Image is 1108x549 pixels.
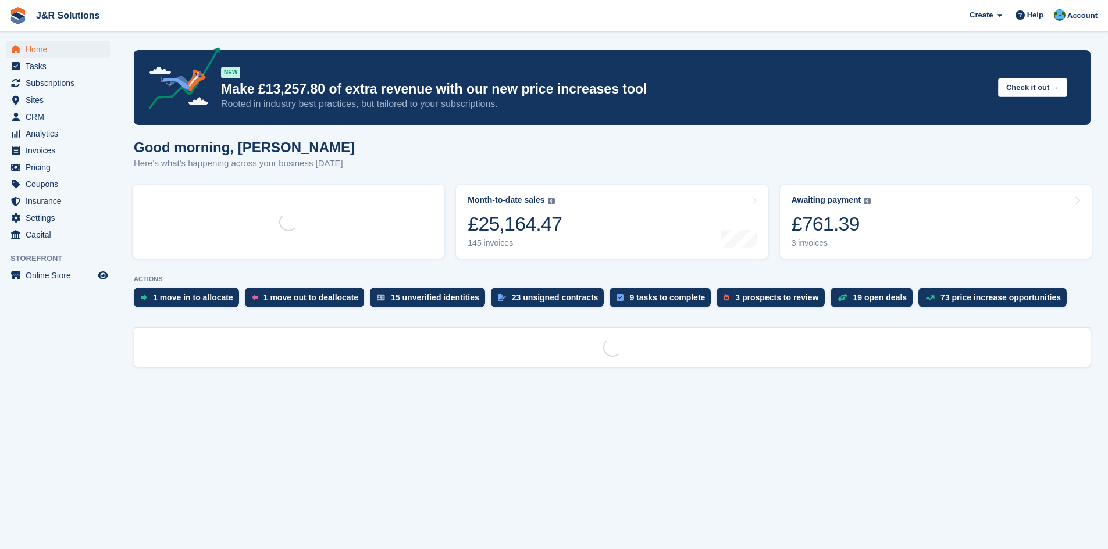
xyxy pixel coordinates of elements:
[1027,9,1043,21] span: Help
[792,195,861,205] div: Awaiting payment
[918,288,1073,313] a: 73 price increase opportunities
[925,295,935,300] img: price_increase_opportunities-93ffe204e8149a01c8c9dc8f82e8f89637d9d84a8eef4429ea346261dce0b2c0.svg
[252,294,258,301] img: move_outs_to_deallocate_icon-f764333ba52eb49d3ac5e1228854f67142a1ed5810a6f6cc68b1a99e826820c5.svg
[31,6,104,25] a: J&R Solutions
[134,275,1091,283] p: ACTIONS
[26,92,95,108] span: Sites
[792,212,871,236] div: £761.39
[245,288,370,313] a: 1 move out to deallocate
[9,7,27,24] img: stora-icon-8386f47178a22dfd0bd8f6a31ec36ba5ce8667c1dd55bd0f319d3a0aa187defe.svg
[548,198,555,204] img: icon-info-grey-7440780725fd019a000dd9b08b2336e03edf1995a4989e88bcd33f0948082b44.svg
[6,193,110,209] a: menu
[96,268,110,282] a: Preview store
[26,267,95,284] span: Online Store
[512,293,598,302] div: 23 unsigned contracts
[391,293,479,302] div: 15 unverified identities
[26,41,95,58] span: Home
[6,267,110,284] a: menu
[724,294,729,301] img: prospect-51fa495bee0391a8d652442698ab0144808aea92771e9ea1ae160a38d050c398.svg
[610,288,717,313] a: 9 tasks to complete
[780,185,1092,259] a: Awaiting payment £761.39 3 invoices
[221,67,240,78] div: NEW
[456,185,768,259] a: Month-to-date sales £25,164.47 145 invoices
[831,288,919,313] a: 19 open deals
[792,238,871,248] div: 3 invoices
[717,288,830,313] a: 3 prospects to review
[6,125,110,142] a: menu
[6,142,110,159] a: menu
[940,293,1061,302] div: 73 price increase opportunities
[26,176,95,192] span: Coupons
[6,159,110,175] a: menu
[6,41,110,58] a: menu
[139,47,220,113] img: price-adjustments-announcement-icon-8257ccfd72463d97f412b2fc003d46551f7dbcb40ab6d574587a9cd5c0d94...
[498,294,506,301] img: contract_signature_icon-13c848040528278c33f63329250d36e43548de30e8caae1d1a13099fd9432cc5.svg
[1067,10,1098,21] span: Account
[735,293,818,302] div: 3 prospects to review
[6,92,110,108] a: menu
[1054,9,1066,21] img: Macie Adcock
[263,293,358,302] div: 1 move out to deallocate
[221,98,989,110] p: Rooted in industry best practices, but tailored to your subscriptions.
[6,109,110,125] a: menu
[6,176,110,192] a: menu
[26,75,95,91] span: Subscriptions
[26,125,95,142] span: Analytics
[26,227,95,243] span: Capital
[629,293,705,302] div: 9 tasks to complete
[10,253,116,264] span: Storefront
[468,195,544,205] div: Month-to-date sales
[998,78,1067,97] button: Check it out →
[26,109,95,125] span: CRM
[221,81,989,98] p: Make £13,257.80 of extra revenue with our new price increases tool
[468,212,562,236] div: £25,164.47
[134,139,355,155] h1: Good morning, [PERSON_NAME]
[864,198,871,204] img: icon-info-grey-7440780725fd019a000dd9b08b2336e03edf1995a4989e88bcd33f0948082b44.svg
[468,238,562,248] div: 145 invoices
[6,58,110,74] a: menu
[6,75,110,91] a: menu
[617,294,624,301] img: task-75834270c22a3079a89374b754ae025e5fb1db73e45f91037f5363f120a921f8.svg
[377,294,385,301] img: verify_identity-adf6edd0f0f0b5bbfe63781bf79b02c33cf7c696d77639b501bdc392416b5a36.svg
[26,142,95,159] span: Invoices
[26,193,95,209] span: Insurance
[853,293,907,302] div: 19 open deals
[491,288,610,313] a: 23 unsigned contracts
[134,157,355,170] p: Here's what's happening across your business [DATE]
[26,159,95,175] span: Pricing
[26,210,95,226] span: Settings
[370,288,491,313] a: 15 unverified identities
[970,9,993,21] span: Create
[26,58,95,74] span: Tasks
[6,227,110,243] a: menu
[141,294,147,301] img: move_ins_to_allocate_icon-fdf77a2bb77ea45bf5b3d319d69a93e2d87916cf1d5bf7949dd705db3b84f3ca.svg
[134,288,245,313] a: 1 move in to allocate
[153,293,233,302] div: 1 move in to allocate
[838,293,847,302] img: deal-1b604bf984904fb50ccaf53a9ad4b4a5d6e5aea283cecdc64d6e3604feb123c2.svg
[6,210,110,226] a: menu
